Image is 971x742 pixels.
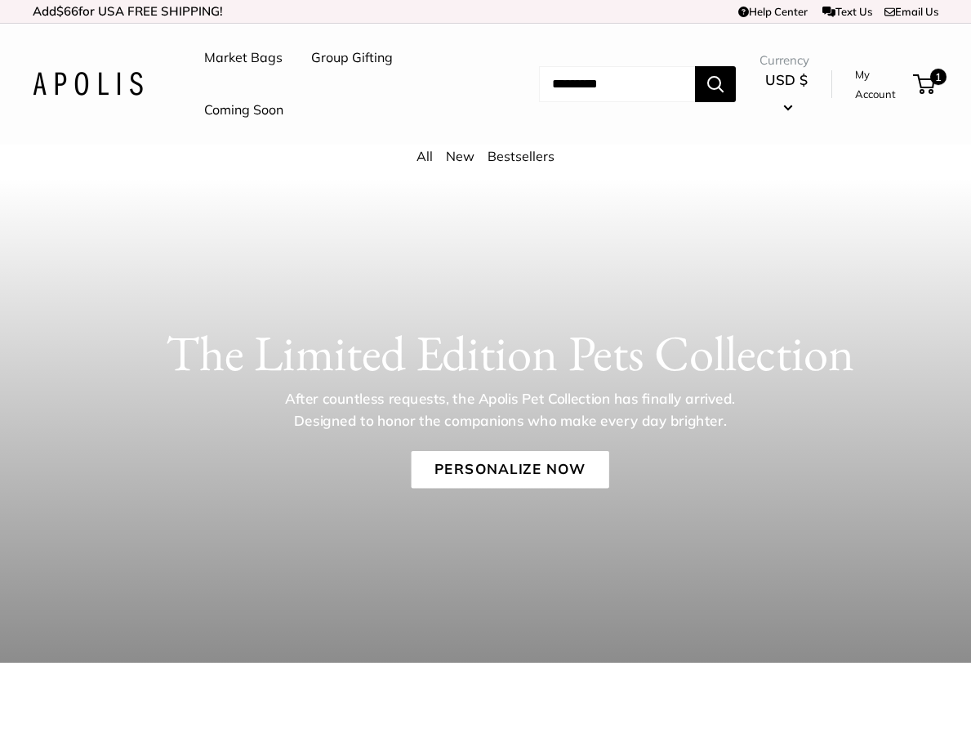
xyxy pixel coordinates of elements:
a: Personalize Now [411,451,608,489]
h1: The Limited Edition Pets Collection [79,324,940,382]
span: Currency [759,49,813,72]
span: USD $ [765,71,808,88]
button: USD $ [759,67,813,119]
a: Help Center [738,5,808,18]
a: Bestsellers [488,148,555,164]
p: After countless requests, the Apolis Pet Collection has finally arrived. Designed to honor the co... [257,388,762,431]
span: $66 [56,3,78,19]
a: Market Bags [204,46,283,70]
button: Search [695,66,736,102]
a: All [416,148,433,164]
a: Group Gifting [311,46,393,70]
a: New [446,148,474,164]
a: My Account [855,65,907,105]
a: 1 [915,74,935,94]
img: Apolis [33,72,143,96]
a: Email Us [884,5,938,18]
a: Coming Soon [204,98,283,123]
a: Text Us [822,5,872,18]
span: 1 [930,69,947,85]
input: Search... [539,66,695,102]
